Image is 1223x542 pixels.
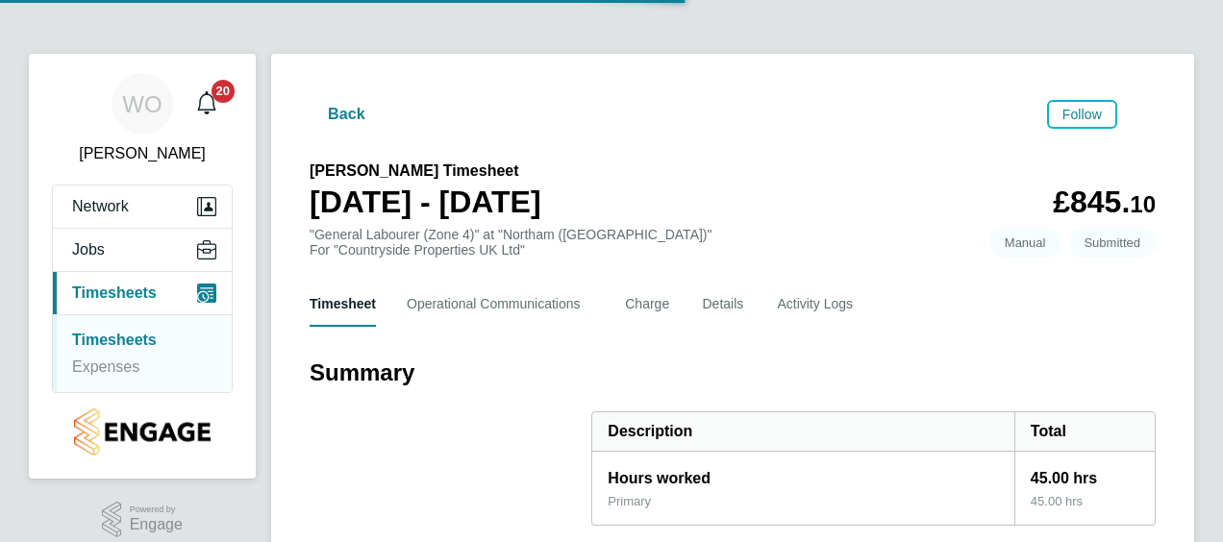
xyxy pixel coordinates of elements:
[187,73,226,135] a: 20
[310,183,541,221] h1: [DATE] - [DATE]
[52,408,233,456] a: Go to home page
[1014,494,1155,525] div: 45.00 hrs
[591,411,1156,526] div: Summary
[74,408,210,456] img: countryside-properties-logo-retina.png
[72,358,139,375] a: Expenses
[407,281,594,327] button: Operational Communications
[212,80,235,103] span: 20
[102,502,183,538] a: Powered byEngage
[1014,412,1155,451] div: Total
[328,103,365,126] span: Back
[1014,452,1155,494] div: 45.00 hrs
[52,142,233,165] span: Wayne Orchard
[989,228,1061,258] span: This timesheet was manually created.
[1062,107,1102,122] span: Follow
[1047,100,1117,129] button: Follow
[130,502,183,518] span: Powered by
[1125,110,1156,119] button: Timesheets Menu
[53,229,232,271] button: Jobs
[592,412,1014,451] div: Description
[608,494,651,509] div: Primary
[702,281,746,327] button: Details
[52,73,233,165] a: WO[PERSON_NAME]
[310,103,365,127] button: Back
[72,198,129,215] span: Network
[72,332,157,348] a: Timesheets
[1068,228,1156,258] span: This timesheet is Submitted.
[777,281,861,327] button: Activity Logs
[310,160,541,183] h2: [PERSON_NAME] Timesheet
[122,91,162,116] span: WO
[72,241,105,259] span: Jobs
[310,227,712,258] div: "General Labourer (Zone 4)" at "Northam ([GEOGRAPHIC_DATA])"
[625,281,671,327] button: Charge
[1130,191,1156,217] span: 10
[1053,185,1156,219] app-decimal: £845.
[310,242,712,258] div: For "Countryside Properties UK Ltd"
[130,517,183,533] span: Engage
[310,357,1156,388] h3: Summary
[72,284,157,302] span: Timesheets
[53,185,232,228] button: Network
[29,54,256,479] nav: Main navigation
[310,281,376,327] button: Timesheet
[53,272,232,314] button: Timesheets
[592,452,1014,494] div: Hours worked
[53,314,232,392] div: Timesheets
